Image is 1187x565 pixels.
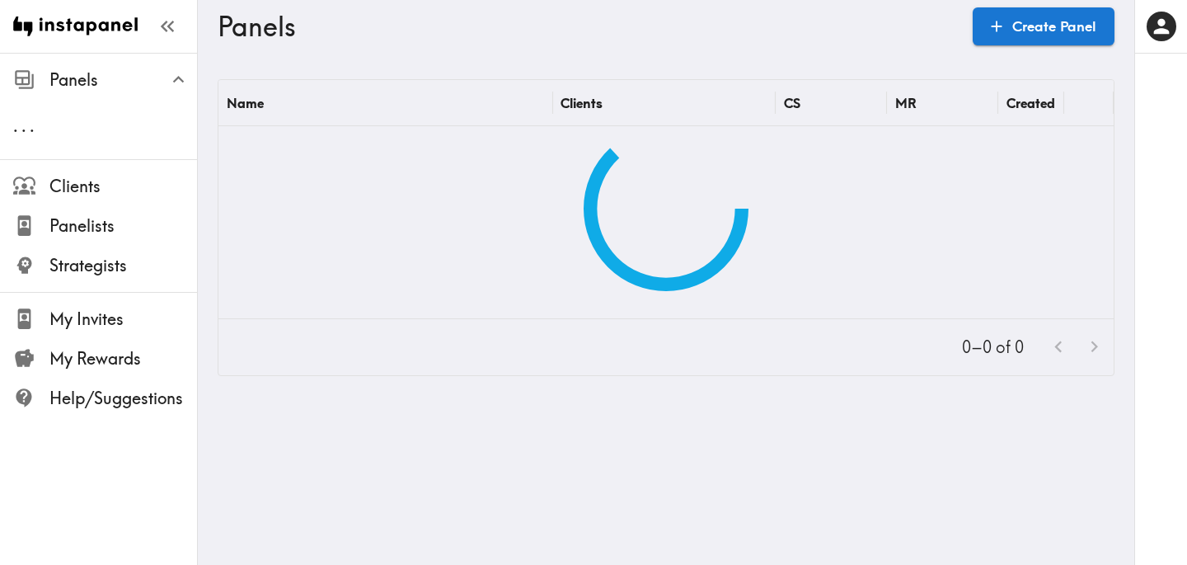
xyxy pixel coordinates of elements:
[49,175,197,198] span: Clients
[49,308,197,331] span: My Invites
[49,68,197,92] span: Panels
[895,95,917,111] div: MR
[49,254,197,277] span: Strategists
[21,115,26,136] span: .
[962,336,1024,359] p: 0–0 of 0
[973,7,1114,45] a: Create Panel
[49,387,197,410] span: Help/Suggestions
[1006,95,1055,111] div: Created
[30,115,35,136] span: .
[784,95,800,111] div: CS
[561,95,603,111] div: Clients
[13,115,18,136] span: .
[49,214,197,238] span: Panelists
[49,347,197,370] span: My Rewards
[218,11,959,42] h3: Panels
[227,95,264,111] div: Name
